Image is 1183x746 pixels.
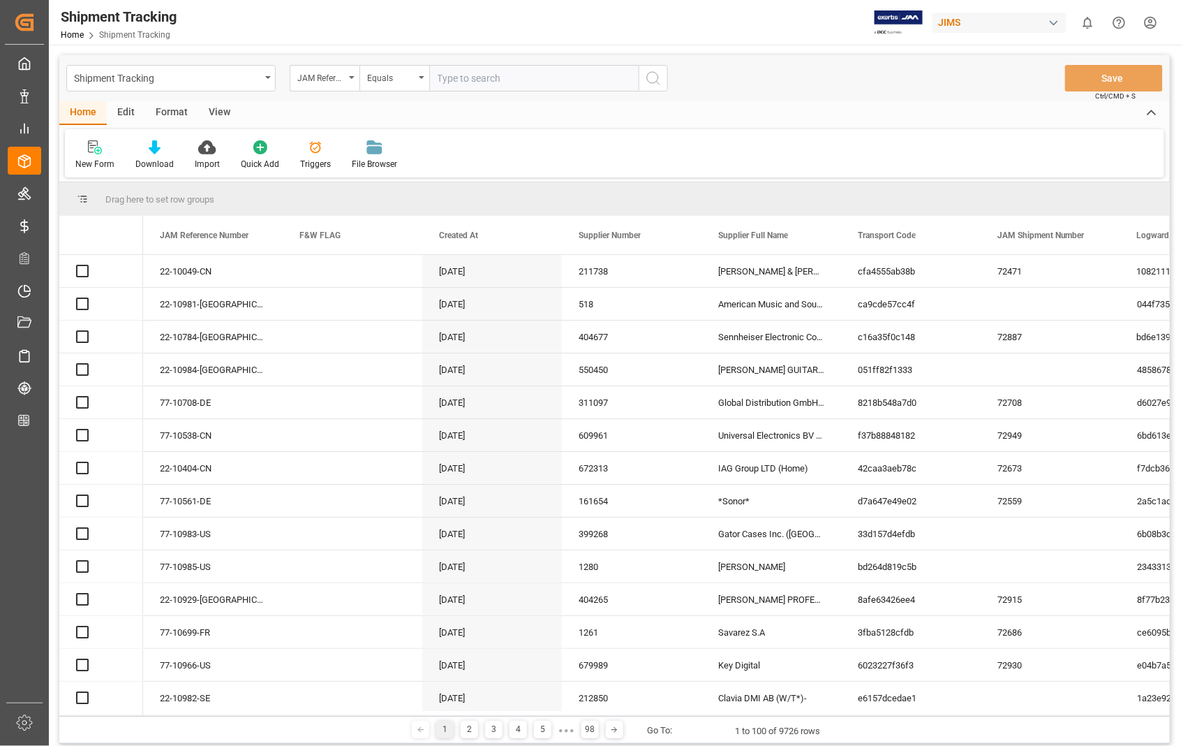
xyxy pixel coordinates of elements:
[841,649,981,681] div: 6023227f36f3
[59,101,107,125] div: Home
[841,518,981,550] div: 33d157d4efdb
[61,30,84,40] a: Home
[736,724,821,738] div: 1 to 100 of 9726 rows
[701,321,841,353] div: Sennheiser Electronic Corporation - 212
[422,386,562,418] div: [DATE]
[701,518,841,550] div: Gator Cases Inc. ([GEOGRAPHIC_DATA])
[105,194,214,205] span: Drag here to set row groups
[422,616,562,648] div: [DATE]
[59,485,143,518] div: Press SPACE to select this row.
[297,68,345,85] div: JAM Reference Number
[143,452,283,484] div: 22-10404-CN
[59,353,143,386] div: Press SPACE to select this row.
[932,9,1072,36] button: JIMS
[422,419,562,451] div: [DATE]
[581,721,599,738] div: 98
[143,616,283,648] div: 77-10699-FR
[562,452,701,484] div: 672313
[639,65,668,92] button: search button
[562,321,701,353] div: 404677
[143,485,283,517] div: 77-10561-DE
[562,353,701,386] div: 550450
[422,288,562,320] div: [DATE]
[422,550,562,583] div: [DATE]
[59,583,143,616] div: Press SPACE to select this row.
[422,255,562,287] div: [DATE]
[75,158,114,170] div: New Form
[143,649,283,681] div: 77-10966-US
[143,255,283,287] div: 22-10049-CN
[701,288,841,320] div: American Music and Sound, LLC
[198,101,241,125] div: View
[701,419,841,451] div: Universal Electronics BV ([GEOGRAPHIC_DATA])
[701,255,841,287] div: [PERSON_NAME] & [PERSON_NAME] (US funds China)(W/T*)-
[841,682,981,714] div: e6157dcedae1
[352,158,397,170] div: File Browser
[143,288,283,320] div: 22-10981-[GEOGRAPHIC_DATA]
[562,518,701,550] div: 399268
[422,321,562,353] div: [DATE]
[436,721,454,738] div: 1
[562,550,701,583] div: 1280
[422,353,562,386] div: [DATE]
[981,452,1120,484] div: 72673
[981,386,1120,418] div: 72708
[143,353,283,386] div: 22-10984-[GEOGRAPHIC_DATA]
[74,68,260,86] div: Shipment Tracking
[241,158,279,170] div: Quick Add
[701,386,841,418] div: Global Distribution GmbH (Reloop)(W/T*)-
[562,288,701,320] div: 518
[66,65,276,92] button: open menu
[485,721,503,738] div: 3
[841,255,981,287] div: cfa4555ab38b
[562,419,701,451] div: 609961
[841,419,981,451] div: f37b88848182
[509,721,527,738] div: 4
[143,550,283,583] div: 77-10985-US
[195,158,220,170] div: Import
[841,550,981,583] div: bd264d819c5b
[135,158,174,170] div: Download
[461,721,478,738] div: 2
[422,485,562,517] div: [DATE]
[143,518,283,550] div: 77-10983-US
[1072,7,1103,38] button: show 0 new notifications
[422,583,562,615] div: [DATE]
[59,386,143,419] div: Press SPACE to select this row.
[841,353,981,386] div: 051ff82f1333
[841,452,981,484] div: 42caa3aeb78c
[562,255,701,287] div: 211738
[300,158,331,170] div: Triggers
[59,616,143,649] div: Press SPACE to select this row.
[59,452,143,485] div: Press SPACE to select this row.
[562,649,701,681] div: 679989
[875,10,923,35] img: Exertis%20JAM%20-%20Email%20Logo.jpg_1722504956.jpg
[858,231,916,240] span: Transport Code
[422,452,562,484] div: [DATE]
[143,386,283,418] div: 77-10708-DE
[59,518,143,550] div: Press SPACE to select this row.
[59,550,143,583] div: Press SPACE to select this row.
[534,721,551,738] div: 5
[143,583,283,615] div: 22-10929-[GEOGRAPHIC_DATA]
[981,321,1120,353] div: 72887
[422,649,562,681] div: [DATE]
[299,231,341,240] span: F&W FLAG
[718,231,788,240] span: Supplier Full Name
[932,13,1066,33] div: JIMS
[841,583,981,615] div: 8afe63426ee4
[1065,65,1163,92] button: Save
[981,649,1120,681] div: 72930
[562,616,701,648] div: 1261
[61,6,177,27] div: Shipment Tracking
[359,65,429,92] button: open menu
[701,452,841,484] div: IAG Group LTD (Home)
[648,724,673,738] div: Go To:
[701,649,841,681] div: Key Digital
[579,231,641,240] span: Supplier Number
[59,682,143,715] div: Press SPACE to select this row.
[701,583,841,615] div: [PERSON_NAME] PROFESSIONAL, INC - 212
[59,255,143,288] div: Press SPACE to select this row.
[841,386,981,418] div: 8218b548a7d0
[841,485,981,517] div: d7a647e49e02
